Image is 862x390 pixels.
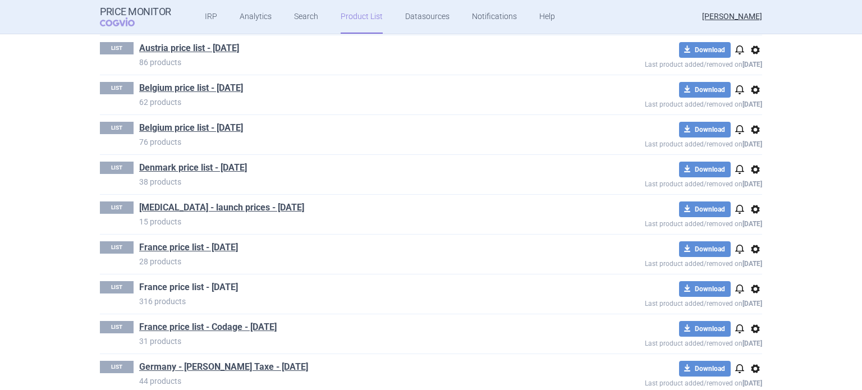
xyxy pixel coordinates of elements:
a: France price list - [DATE] [139,281,238,293]
p: 15 products [139,216,563,227]
p: LIST [100,162,134,174]
a: Belgium price list - [DATE] [139,82,243,94]
a: France price list - Codage - [DATE] [139,321,277,333]
h1: Emgality - launch prices - 27.09.2022 [139,201,563,216]
a: Belgium price list - [DATE] [139,122,243,134]
h1: Belgium price list - 15.09.2023 [139,82,563,97]
h1: Belgium price list - 18.09.2024 [139,122,563,136]
p: Last product added/removed on [563,297,762,308]
button: Download [679,82,731,98]
strong: [DATE] [742,339,762,347]
button: Download [679,361,731,377]
button: Download [679,42,731,58]
p: LIST [100,281,134,293]
h1: France price list - 15.09.2023 [139,241,563,256]
p: Last product added/removed on [563,257,762,268]
a: [MEDICAL_DATA] - launch prices - [DATE] [139,201,304,214]
button: Download [679,201,731,217]
button: Download [679,241,731,257]
p: 31 products [139,336,563,347]
p: Last product added/removed on [563,337,762,347]
p: 62 products [139,97,563,108]
button: Download [679,281,731,297]
strong: [DATE] [742,180,762,188]
strong: [DATE] [742,61,762,68]
strong: [DATE] [742,140,762,148]
p: Last product added/removed on [563,137,762,148]
p: 316 products [139,296,563,307]
p: LIST [100,42,134,54]
button: Download [679,122,731,137]
a: Austria price list - [DATE] [139,42,239,54]
p: LIST [100,122,134,134]
p: Last product added/removed on [563,177,762,188]
p: Last product added/removed on [563,58,762,68]
strong: Price Monitor [100,6,171,17]
p: Last product added/removed on [563,217,762,228]
a: Germany - [PERSON_NAME] Taxe - [DATE] [139,361,308,373]
strong: [DATE] [742,100,762,108]
p: LIST [100,82,134,94]
p: LIST [100,201,134,214]
span: COGVIO [100,17,150,26]
h1: Austria price list - 18.09.2024 [139,42,563,57]
button: Download [679,162,731,177]
p: 44 products [139,375,563,387]
strong: [DATE] [742,300,762,308]
p: 28 products [139,256,563,267]
p: LIST [100,321,134,333]
strong: [DATE] [742,260,762,268]
h1: Germany - Lauer Taxe - 15.09.2023 [139,361,563,375]
p: 86 products [139,57,563,68]
p: 38 products [139,176,563,187]
p: LIST [100,361,134,373]
a: Denmark price list - [DATE] [139,162,247,174]
h1: Denmark price list - 15.09.2023 [139,162,563,176]
h1: France price list - 18.09.2024 [139,281,563,296]
p: Last product added/removed on [563,98,762,108]
button: Download [679,321,731,337]
p: LIST [100,241,134,254]
a: Price MonitorCOGVIO [100,6,171,27]
h1: France price list - Codage - 15.09.2023 [139,321,563,336]
strong: [DATE] [742,379,762,387]
a: France price list - [DATE] [139,241,238,254]
strong: [DATE] [742,220,762,228]
p: Last product added/removed on [563,377,762,387]
p: 76 products [139,136,563,148]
